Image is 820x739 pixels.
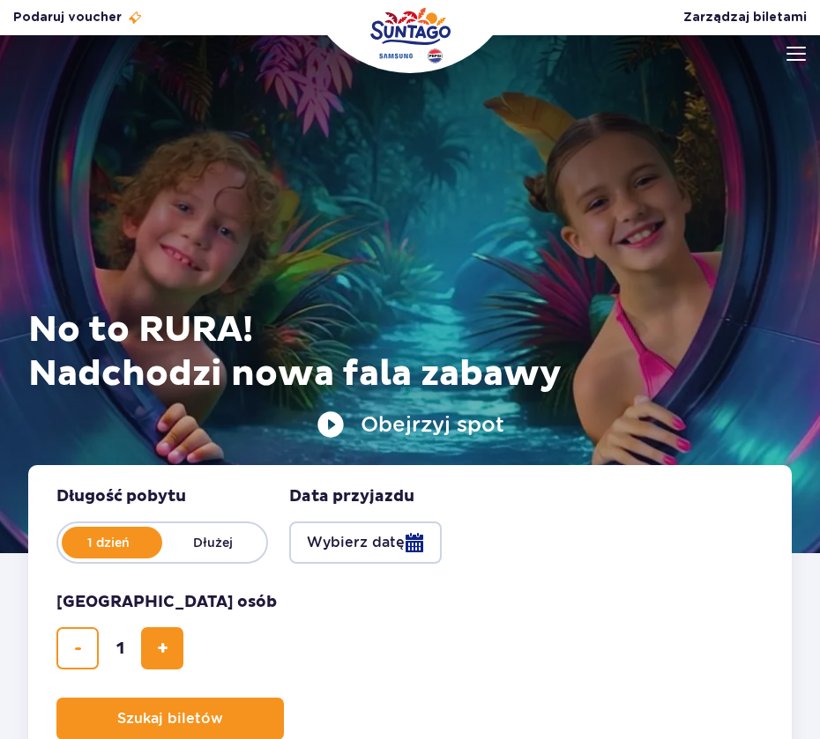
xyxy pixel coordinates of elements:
[56,627,99,669] button: usuń bilet
[28,308,792,396] h1: No to RURA! Nadchodzi nowa fala zabawy
[289,521,442,564] button: Wybierz datę
[13,9,143,26] a: Podaruj voucher
[289,486,414,507] span: Data przyjazdu
[117,711,223,727] span: Szukaj biletów
[141,627,183,669] button: dodaj bilet
[786,47,806,61] img: Open menu
[162,524,263,561] label: Dłużej
[56,592,277,613] span: [GEOGRAPHIC_DATA] osób
[58,524,159,561] label: 1 dzień
[56,486,186,507] span: Długość pobytu
[683,9,807,26] a: Zarządzaj biletami
[317,410,504,439] button: Obejrzyj spot
[99,627,141,669] input: liczba biletów
[13,9,122,26] span: Podaruj voucher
